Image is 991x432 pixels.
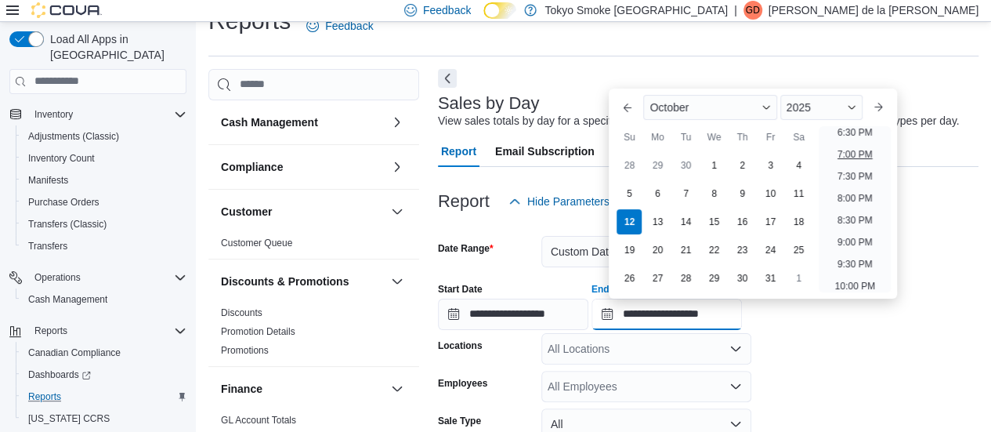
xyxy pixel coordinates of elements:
[615,151,812,292] div: October, 2025
[22,237,74,256] a: Transfers
[28,130,119,143] span: Adjustments (Classic)
[438,69,457,88] button: Next
[617,181,642,206] div: day-5
[831,167,879,186] li: 7:30 PM
[615,95,640,120] button: Previous Month
[28,196,99,209] span: Purchase Orders
[221,114,385,130] button: Cash Management
[786,266,811,291] div: day-1
[16,386,193,408] button: Reports
[828,277,881,296] li: 10:00 PM
[729,343,742,355] button: Open list of options
[729,238,754,263] div: day-23
[645,266,670,291] div: day-27
[221,415,296,426] a: GL Account Totals
[28,368,91,381] span: Dashboards
[22,171,186,190] span: Manifests
[16,235,193,257] button: Transfers
[527,194,609,209] span: Hide Parameters
[438,339,483,352] label: Locations
[22,215,113,234] a: Transfers (Classic)
[22,149,101,168] a: Inventory Count
[544,1,728,20] p: Tokyo Smoke [GEOGRAPHIC_DATA]
[221,159,283,175] h3: Compliance
[831,123,879,142] li: 6:30 PM
[221,204,272,220] h3: Customer
[786,125,811,150] div: Sa
[819,126,890,292] ul: Time
[388,379,407,398] button: Finance
[16,289,193,310] button: Cash Management
[221,307,262,319] span: Discounts
[28,105,186,124] span: Inventory
[22,237,186,256] span: Transfers
[701,181,726,206] div: day-8
[34,325,67,337] span: Reports
[208,303,419,366] div: Discounts & Promotions
[746,1,760,20] span: Gd
[28,105,79,124] button: Inventory
[22,215,186,234] span: Transfers (Classic)
[831,189,879,208] li: 8:00 PM
[423,2,471,18] span: Feedback
[780,95,863,120] div: Button. Open the year selector. 2025 is currently selected.
[3,320,193,342] button: Reports
[28,347,121,359] span: Canadian Compliance
[388,272,407,291] button: Discounts & Promotions
[591,283,632,296] label: End Date
[831,211,879,230] li: 8:30 PM
[34,271,81,284] span: Operations
[28,218,107,231] span: Transfers (Classic)
[438,94,540,113] h3: Sales by Day
[221,326,295,337] a: Promotion Details
[617,238,642,263] div: day-19
[734,1,737,20] p: |
[673,266,698,291] div: day-28
[221,325,295,338] span: Promotion Details
[22,409,116,428] a: [US_STATE] CCRS
[701,266,726,291] div: day-29
[28,321,74,340] button: Reports
[645,181,670,206] div: day-6
[701,238,726,263] div: day-22
[701,209,726,234] div: day-15
[388,158,407,176] button: Compliance
[743,1,762,20] div: Giuseppe de la Rosa
[28,321,186,340] span: Reports
[617,153,642,178] div: day-28
[617,125,642,150] div: Su
[28,268,87,287] button: Operations
[645,125,670,150] div: Mo
[325,18,373,34] span: Feedback
[438,415,481,427] label: Sale Type
[22,149,186,168] span: Inventory Count
[28,152,95,165] span: Inventory Count
[22,343,186,362] span: Canadian Compliance
[22,409,186,428] span: Washington CCRS
[22,343,127,362] a: Canadian Compliance
[769,1,978,20] p: [PERSON_NAME] de la [PERSON_NAME]
[866,95,891,120] button: Next month
[28,268,186,287] span: Operations
[483,19,484,20] span: Dark Mode
[831,233,879,252] li: 9:00 PM
[729,153,754,178] div: day-2
[28,174,68,187] span: Manifests
[28,293,107,306] span: Cash Management
[441,136,476,167] span: Report
[16,125,193,147] button: Adjustments (Classic)
[221,381,262,397] h3: Finance
[34,108,73,121] span: Inventory
[221,204,385,220] button: Customer
[221,345,269,356] a: Promotions
[758,238,783,263] div: day-24
[22,127,125,146] a: Adjustments (Classic)
[786,209,811,234] div: day-18
[22,290,114,309] a: Cash Management
[645,209,670,234] div: day-13
[673,181,698,206] div: day-7
[758,181,783,206] div: day-10
[22,171,74,190] a: Manifests
[221,274,385,289] button: Discounts & Promotions
[221,237,292,249] span: Customer Queue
